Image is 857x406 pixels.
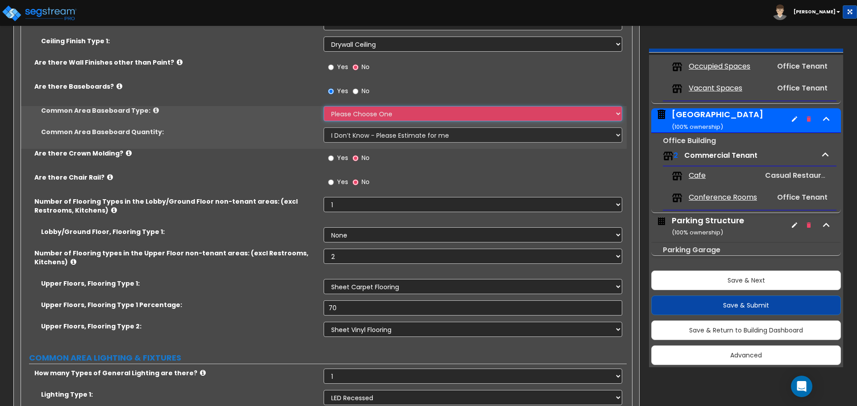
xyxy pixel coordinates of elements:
[34,369,317,377] label: How many Types of General Lighting are there?
[337,153,348,162] span: Yes
[353,177,358,187] input: No
[353,62,358,72] input: No
[328,177,334,187] input: Yes
[34,82,317,91] label: Are there Baseboards?
[689,83,742,94] span: Vacant Spaces
[328,62,334,72] input: Yes
[353,86,358,96] input: No
[362,86,370,95] span: No
[41,227,317,236] label: Lobby/Ground Floor, Flooring Type 1:
[663,151,674,161] img: tenants.png
[41,300,317,309] label: Upper Floors, Flooring Type 1 Percentage:
[34,173,317,182] label: Are there Chair Rail?
[656,109,667,120] img: building.svg
[772,4,788,20] img: avatar.png
[177,59,183,66] i: click for more info!
[794,8,836,15] b: [PERSON_NAME]
[328,86,334,96] input: Yes
[29,352,627,364] label: COMMON AREA LIGHTING & FIXTURES
[34,197,317,215] label: Number of Flooring Types in the Lobby/Ground Floor non-tenant areas: (excl Restrooms, Kitchens)
[777,192,828,202] span: Office Tenant
[111,207,117,213] i: click for more info!
[200,369,206,376] i: click for more info!
[41,390,317,399] label: Lighting Type 1:
[126,150,132,156] i: click for more info!
[672,193,682,203] img: tenants.png
[689,193,757,203] span: Conference Rooms
[41,279,317,288] label: Upper Floors, Flooring Type 1:
[656,215,667,226] img: building.svg
[34,58,317,67] label: Are there Wall Finishes other than Paint?
[672,123,723,131] small: ( 100 % ownership)
[656,215,744,238] span: Parking Structure
[651,320,841,340] button: Save & Return to Building Dashboard
[362,62,370,71] span: No
[34,249,317,267] label: Number of Flooring types in the Upper Floor non-tenant areas: (excl Restrooms, Kitchens)
[651,345,841,365] button: Advanced
[689,62,750,72] span: Occupied Spaces
[41,37,317,45] label: Ceiling Finish Type 1:
[362,153,370,162] span: No
[41,106,317,115] label: Common Area Baseboard Type:
[337,177,348,186] span: Yes
[337,86,348,95] span: Yes
[672,228,723,237] small: ( 100 % ownership)
[1,4,77,22] img: logo_pro_r.png
[353,153,358,163] input: No
[672,215,744,238] div: Parking Structure
[672,83,682,94] img: tenants.png
[791,376,812,397] div: Open Intercom Messenger
[153,107,159,114] i: click for more info!
[684,150,757,160] span: Commercial Tenant
[651,271,841,290] button: Save & Next
[672,171,682,181] img: tenants.png
[337,62,348,71] span: Yes
[41,322,317,331] label: Upper Floors, Flooring Type 2:
[656,109,763,131] span: Annex Building
[689,171,706,181] span: Cafe
[777,83,828,93] span: Office Tenant
[34,149,317,158] label: Are there Crown Molding?
[672,62,682,72] img: tenants.png
[116,83,122,90] i: click for more info!
[663,245,720,255] small: Parking Garage
[362,177,370,186] span: No
[777,61,828,71] span: Office Tenant
[328,153,334,163] input: Yes
[674,150,678,160] span: 2
[672,109,763,131] div: [GEOGRAPHIC_DATA]
[663,135,716,146] small: Office Building
[651,295,841,315] button: Save & Submit
[41,127,317,136] label: Common Area Baseboard Quantity:
[71,258,76,265] i: click for more info!
[107,174,113,180] i: click for more info!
